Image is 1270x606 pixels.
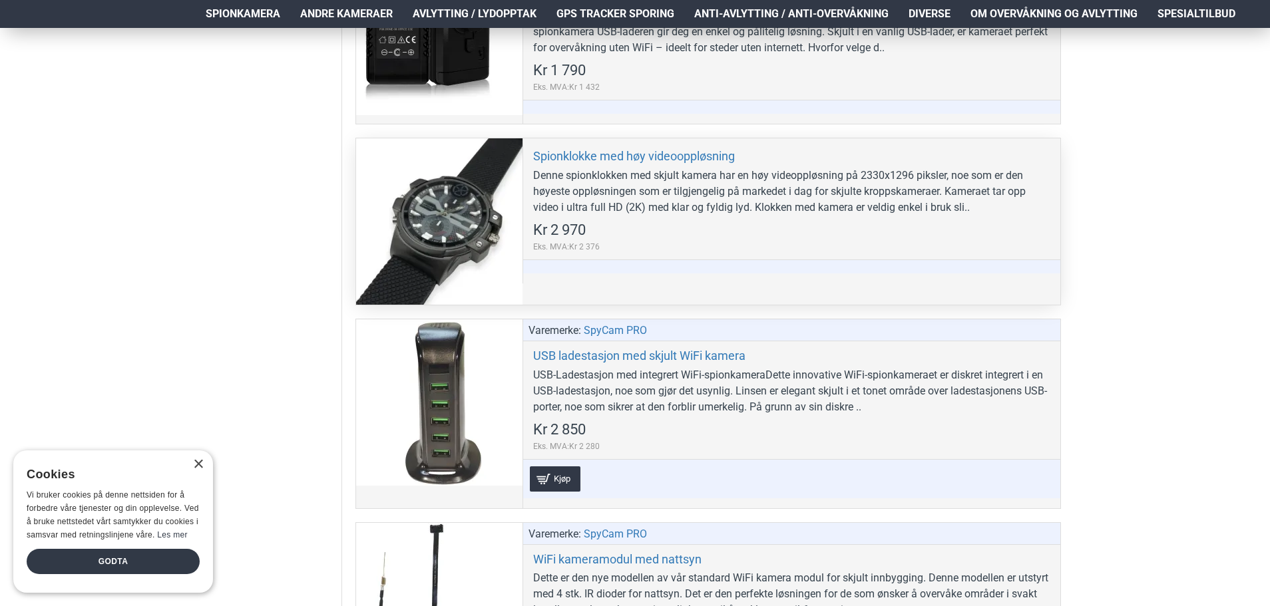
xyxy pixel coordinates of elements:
[909,6,951,22] span: Diverse
[556,6,674,22] span: GPS Tracker Sporing
[533,241,600,253] span: Eks. MVA:Kr 2 376
[193,460,203,470] div: Close
[529,323,581,339] span: Varemerke:
[529,526,581,542] span: Varemerke:
[584,526,647,542] a: SpyCam PRO
[533,422,586,437] span: Kr 2 850
[533,367,1050,415] div: USB-Ladestasjon med integrert WiFi-spionkameraDette innovative WiFi-spionkameraet er diskret inte...
[27,460,191,489] div: Cookies
[356,138,523,305] a: Spionklokke med høy videooppløsning Spionklokke med høy videooppløsning
[27,490,199,539] span: Vi bruker cookies på denne nettsiden for å forbedre våre tjenester og din opplevelse. Ved å bruke...
[533,223,586,237] span: Kr 2 970
[533,8,1050,56] div: Ønsker du å ha oversikt over hva som skjer hjemme eller på hytta, uten komplisert oppsett? Denne ...
[356,319,523,486] a: USB ladestasjon med skjult WiFi kamera USB ladestasjon med skjult WiFi kamera
[533,440,600,452] span: Eks. MVA:Kr 2 280
[970,6,1138,22] span: Om overvåkning og avlytting
[550,474,574,483] span: Kjøp
[533,348,745,363] a: USB ladestasjon med skjult WiFi kamera
[533,168,1050,216] div: Denne spionklokken med skjult kamera har en høy videoppløsning på 2330x1296 piksler, noe som er d...
[413,6,536,22] span: Avlytting / Lydopptak
[533,63,586,78] span: Kr 1 790
[533,81,600,93] span: Eks. MVA:Kr 1 432
[206,6,280,22] span: Spionkamera
[694,6,889,22] span: Anti-avlytting / Anti-overvåkning
[584,323,647,339] a: SpyCam PRO
[300,6,393,22] span: Andre kameraer
[157,530,187,539] a: Les mer, opens a new window
[533,551,702,567] a: WiFi kameramodul med nattsyn
[533,148,735,164] a: Spionklokke med høy videooppløsning
[1158,6,1235,22] span: Spesialtilbud
[27,549,200,574] div: Godta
